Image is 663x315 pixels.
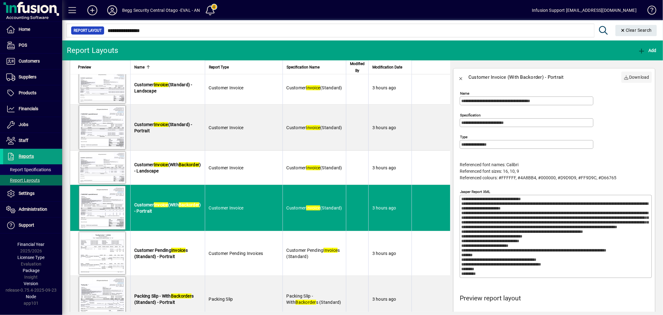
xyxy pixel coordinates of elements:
mat-label: Type [460,135,467,139]
span: Packing Slip - With s (Standard) - Portrait [134,294,194,305]
td: 3 hours ago [368,151,412,185]
div: Modification Date [372,64,408,71]
span: Download [624,72,650,82]
span: Customer (Standard) [287,85,342,90]
span: Customer Pending s (Standard) [287,248,340,259]
span: Packing Slip [209,297,233,302]
a: Products [3,85,62,101]
span: Add [638,48,656,53]
div: Customer Invoice (With Backorder) - Portrait [468,72,564,82]
em: Invoice [324,248,338,253]
span: Customer Invoice [209,85,244,90]
span: Customer Invoice [209,165,244,170]
span: Customer Pending s (Standard) - Portrait [134,248,188,259]
a: Knowledge Base [643,1,655,21]
a: Suppliers [3,69,62,85]
em: Invoice [154,162,168,167]
a: Support [3,218,62,233]
div: Specification Name [287,64,342,71]
span: Referenced font names: Calibri [460,162,518,167]
em: Backorder [296,300,316,305]
button: Clear [615,25,657,36]
em: Backorder [179,202,199,207]
span: Customer Invoice [209,205,244,210]
span: Home [19,27,30,32]
span: Report Layout [74,27,102,34]
span: Customer Invoice [209,125,244,130]
a: Report Layouts [3,175,62,186]
span: Licensee Type [18,255,45,260]
div: Infusion Support [EMAIL_ADDRESS][DOMAIN_NAME] [532,5,637,15]
span: Financial Year [18,242,45,247]
span: POS [19,43,27,48]
td: 3 hours ago [368,185,412,231]
h4: Preview report layout [460,294,652,302]
span: Suppliers [19,74,36,79]
span: Jobs [19,122,28,127]
em: Backorder [171,294,191,299]
span: Name [134,64,145,71]
mat-label: Jasper Report XML [460,190,490,194]
button: Back [454,70,468,85]
em: Invoice [154,202,168,207]
span: Customer (With ) - Portrait [134,202,201,214]
span: Customer (Standard) - Portrait [134,122,192,133]
em: Invoice [171,248,186,253]
a: Report Specifications [3,164,62,175]
span: Customer (Standard) - Landscape [134,82,192,93]
a: Home [3,22,62,37]
a: Jobs [3,117,62,133]
span: Customer (With ) - Landscape [134,162,201,173]
em: Invoice [306,165,320,170]
mat-label: Name [460,91,469,96]
span: Customers [19,59,40,63]
span: Reports [19,154,34,159]
a: Download [621,72,652,83]
span: Products [19,90,36,95]
td: 3 hours ago [368,71,412,105]
span: Modified By [350,60,365,74]
mat-label: Specification [460,113,481,117]
span: Modification Date [372,64,402,71]
a: Settings [3,186,62,201]
a: Staff [3,133,62,148]
em: Invoice [306,205,320,210]
span: Version [24,281,39,286]
a: Administration [3,202,62,217]
span: Settings [19,191,35,196]
a: Financials [3,101,62,117]
span: Referenced colours: #FFFFFF, #4A8BB4, #000000, #D9D9D9, #FF9D9C, #D66765 [460,175,616,180]
span: Customer (Standard) [287,205,342,210]
td: 3 hours ago [368,231,412,276]
span: Report Specifications [6,167,51,172]
span: Staff [19,138,28,143]
em: Invoice [154,122,168,127]
span: Report Type [209,64,229,71]
span: Customer (Standard) [287,125,342,130]
span: Referenced font sizes: 16, 10, 9 [460,169,519,174]
td: 3 hours ago [368,105,412,151]
em: Invoice [306,85,320,90]
span: Preview [78,64,91,71]
div: Name [134,64,201,71]
button: Profile [102,5,122,16]
span: Customer Pending Invoices [209,251,263,256]
em: Backorder [179,162,199,167]
button: Add [636,45,658,56]
span: Node [26,294,36,299]
a: POS [3,38,62,53]
span: Clear Search [620,28,652,33]
span: Support [19,223,34,228]
a: Customers [3,54,62,69]
span: Administration [19,207,47,212]
button: Add [82,5,102,16]
span: Report Layouts [6,178,40,183]
span: Customer (Standard) [287,165,342,170]
em: Invoice [154,82,168,87]
div: Begg Security Central Otago -EVAL - AN [122,5,200,15]
span: Financials [19,106,38,111]
div: Report Layouts [67,45,118,55]
span: Specification Name [287,64,320,71]
em: Invoice [306,125,320,130]
span: Package [23,268,39,273]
